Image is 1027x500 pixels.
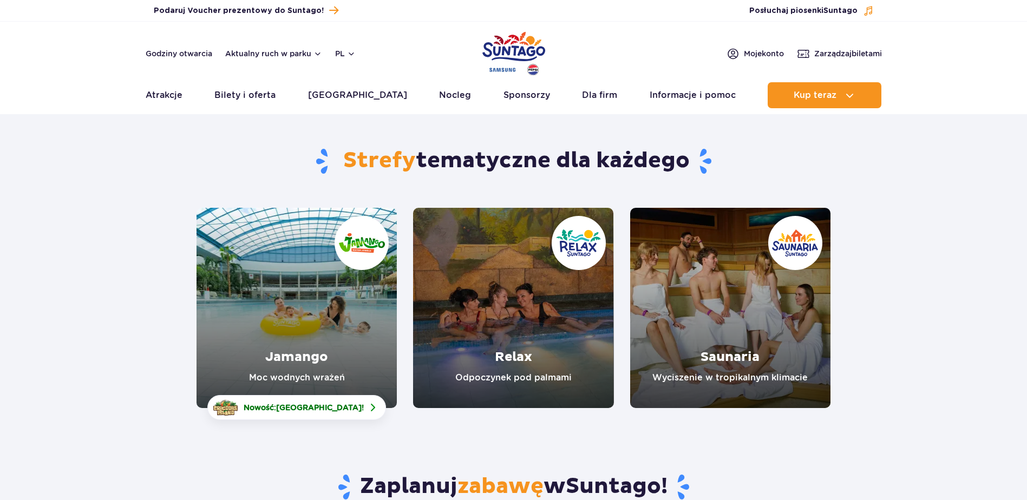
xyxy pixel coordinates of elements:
[630,208,830,408] a: Saunaria
[335,48,356,59] button: pl
[225,49,322,58] button: Aktualny ruch w parku
[146,82,182,108] a: Atrakcje
[276,403,362,412] span: [GEOGRAPHIC_DATA]
[457,473,544,500] span: zabawę
[650,82,736,108] a: Informacje i pomoc
[744,48,784,59] span: Moje konto
[214,82,276,108] a: Bilety i oferta
[582,82,617,108] a: Dla firm
[413,208,613,408] a: Relax
[749,5,858,16] span: Posłuchaj piosenki
[154,3,338,18] a: Podaruj Voucher prezentowy do Suntago!
[146,48,212,59] a: Godziny otwarcia
[566,473,661,500] span: Suntago
[197,208,397,408] a: Jamango
[749,5,874,16] button: Posłuchaj piosenkiSuntago
[797,47,882,60] a: Zarządzajbiletami
[814,48,882,59] span: Zarządzaj biletami
[343,147,416,174] span: Strefy
[482,27,545,77] a: Park of Poland
[197,147,830,175] h1: tematyczne dla każdego
[823,7,858,15] span: Suntago
[244,402,364,413] span: Nowość: !
[768,82,881,108] button: Kup teraz
[727,47,784,60] a: Mojekonto
[207,395,386,420] a: Nowość:[GEOGRAPHIC_DATA]!
[154,5,324,16] span: Podaruj Voucher prezentowy do Suntago!
[308,82,407,108] a: [GEOGRAPHIC_DATA]
[794,90,836,100] span: Kup teraz
[439,82,471,108] a: Nocleg
[503,82,550,108] a: Sponsorzy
